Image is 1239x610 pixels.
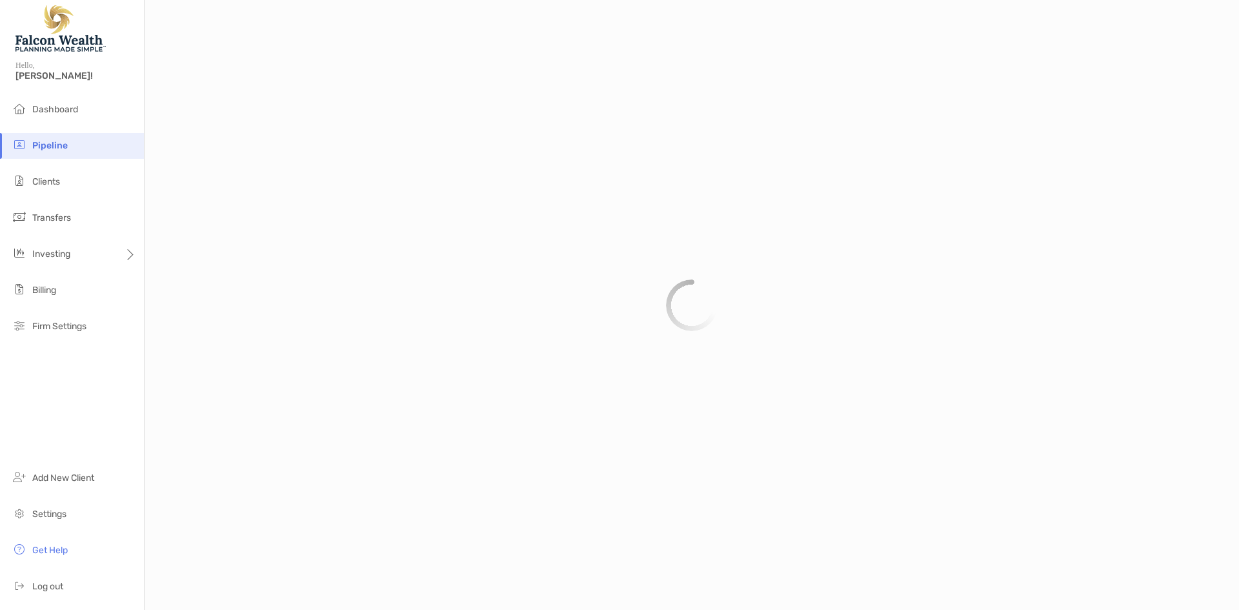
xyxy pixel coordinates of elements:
[12,469,27,485] img: add_new_client icon
[12,173,27,188] img: clients icon
[32,140,68,151] span: Pipeline
[32,249,70,259] span: Investing
[12,245,27,261] img: investing icon
[12,505,27,521] img: settings icon
[32,473,94,483] span: Add New Client
[32,509,66,520] span: Settings
[12,318,27,333] img: firm-settings icon
[12,101,27,116] img: dashboard icon
[15,70,136,81] span: [PERSON_NAME]!
[12,137,27,152] img: pipeline icon
[32,545,68,556] span: Get Help
[32,176,60,187] span: Clients
[15,5,106,52] img: Falcon Wealth Planning Logo
[12,281,27,297] img: billing icon
[32,321,86,332] span: Firm Settings
[12,542,27,557] img: get-help icon
[12,209,27,225] img: transfers icon
[32,212,71,223] span: Transfers
[32,581,63,592] span: Log out
[32,104,78,115] span: Dashboard
[12,578,27,593] img: logout icon
[32,285,56,296] span: Billing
